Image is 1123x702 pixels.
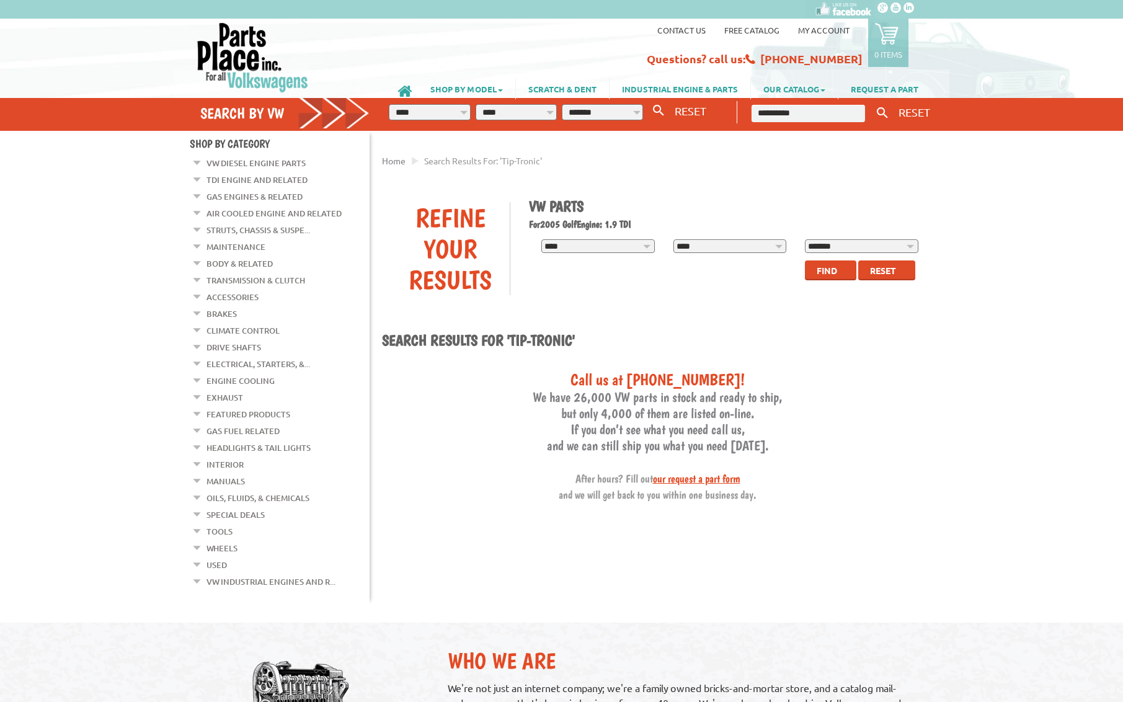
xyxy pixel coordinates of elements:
a: Used [206,557,227,573]
a: Tools [206,523,233,540]
span: Reset [870,265,896,276]
span: After hours? Fill out and we will get back to you within one business day. [559,472,757,501]
a: Air Cooled Engine and Related [206,205,342,221]
h3: We have 26,000 VW parts in stock and ready to ship, but only 4,000 of them are listed on-line. If... [382,370,934,502]
a: Drive Shafts [206,339,261,355]
a: VW Diesel Engine Parts [206,155,306,171]
h4: Search by VW [200,104,370,122]
a: Body & Related [206,255,273,272]
h2: Who We Are [448,647,921,674]
button: RESET [670,102,711,120]
p: 0 items [874,49,902,60]
button: Search By VW... [648,102,669,120]
a: Maintenance [206,239,265,255]
a: Accessories [206,289,259,305]
a: Manuals [206,473,245,489]
div: Refine Your Results [391,202,510,295]
a: 0 items [868,19,908,67]
span: Call us at [PHONE_NUMBER]! [570,370,745,389]
a: Contact us [657,25,706,35]
button: Keyword Search [873,103,892,123]
span: RESET [899,105,930,118]
a: Gas Engines & Related [206,189,303,205]
a: VW Industrial Engines and R... [206,574,335,590]
h1: Search results for 'Tip-Tronic' [382,331,934,351]
a: OUR CATALOG [751,78,838,99]
a: SCRATCH & DENT [516,78,609,99]
a: Headlights & Tail Lights [206,440,311,456]
a: Special Deals [206,507,265,523]
span: Find [817,265,837,276]
a: Wheels [206,540,237,556]
a: Electrical, Starters, &... [206,356,310,372]
a: My Account [798,25,850,35]
h1: VW Parts [529,197,925,215]
a: Free Catalog [724,25,779,35]
span: Engine: 1.9 TDI [577,218,631,230]
a: Gas Fuel Related [206,423,280,439]
a: Transmission & Clutch [206,272,305,288]
a: Engine Cooling [206,373,275,389]
a: Featured Products [206,406,290,422]
img: Parts Place Inc! [196,22,309,93]
span: RESET [675,104,706,117]
span: For [529,218,540,230]
a: Interior [206,456,244,473]
button: RESET [894,103,935,121]
button: Reset [858,260,915,280]
a: Brakes [206,306,237,322]
button: Find [805,260,856,280]
h4: Shop By Category [190,137,370,150]
span: Search results for: 'Tip-Tronic' [424,155,542,166]
a: Home [382,155,406,166]
h2: 2005 Golf [529,218,925,230]
a: Oils, Fluids, & Chemicals [206,490,309,506]
a: Exhaust [206,389,243,406]
a: TDI Engine and Related [206,172,308,188]
a: SHOP BY MODEL [418,78,515,99]
a: Climate Control [206,322,280,339]
a: our request a part form [653,472,740,485]
a: REQUEST A PART [838,78,931,99]
a: Struts, Chassis & Suspe... [206,222,310,238]
a: INDUSTRIAL ENGINE & PARTS [610,78,750,99]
